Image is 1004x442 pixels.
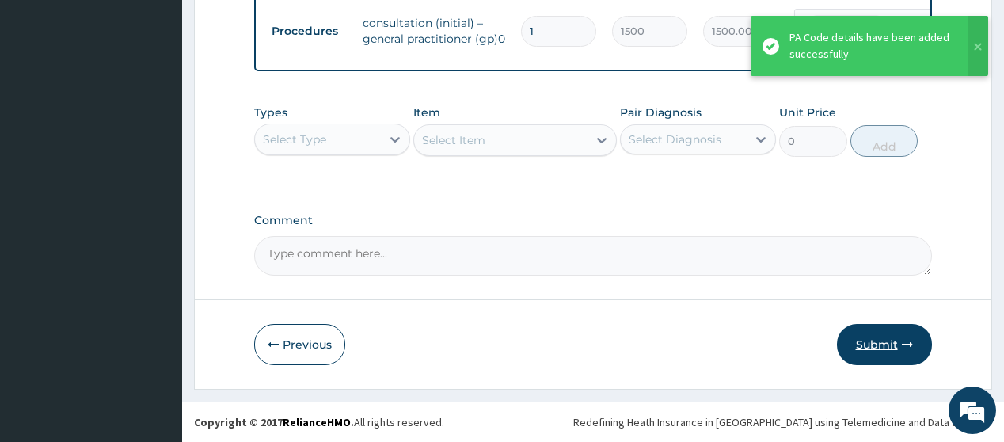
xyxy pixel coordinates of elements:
img: d_794563401_company_1708531726252_794563401 [29,79,64,119]
span: [MEDICAL_DATA] [809,15,884,31]
div: Redefining Heath Insurance in [GEOGRAPHIC_DATA] using Telemedicine and Data Science! [573,414,992,430]
label: Comment [254,214,931,227]
td: Procedures [264,17,355,46]
label: Pair Diagnosis [620,105,702,120]
span: We're online! [92,124,219,284]
button: Add [850,125,918,157]
textarea: Type your message and hit 'Enter' [8,283,302,338]
div: Chat with us now [82,89,266,109]
td: consultation (initial) – general practitioner (gp)0 [355,7,513,55]
div: Select Diagnosis [629,131,721,147]
strong: Copyright © 2017 . [194,415,354,429]
a: RelianceHMO [283,415,351,429]
label: Types [254,106,287,120]
button: Previous [254,324,345,365]
div: PA Code details have been added successfully [789,29,953,63]
footer: All rights reserved. [182,402,1004,442]
div: Select Type [263,131,326,147]
button: Submit [837,324,932,365]
label: Unit Price [779,105,836,120]
div: Minimize live chat window [260,8,298,46]
label: Item [413,105,440,120]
